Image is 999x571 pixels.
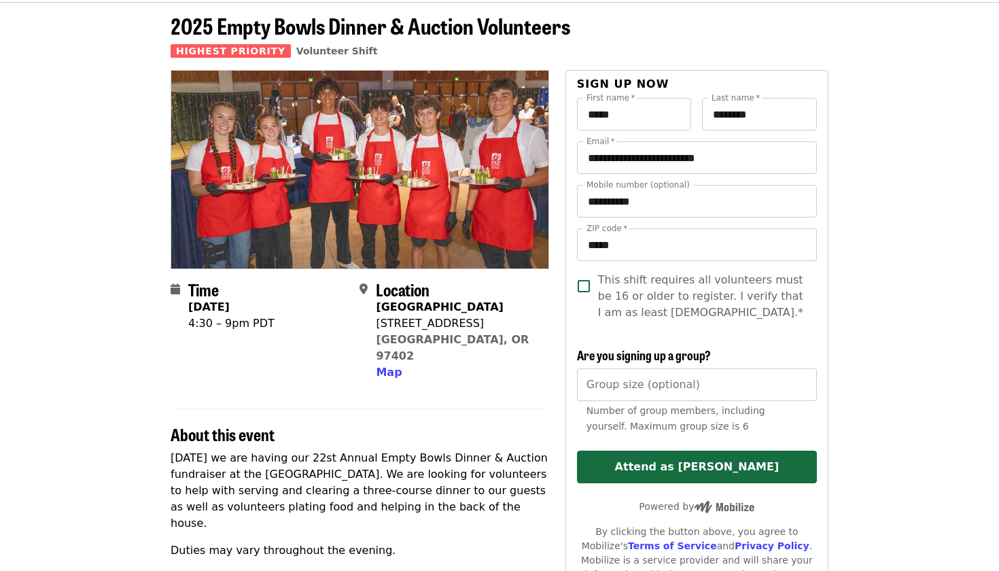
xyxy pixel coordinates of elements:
input: Email [577,141,817,174]
div: 4:30 – 9pm PDT [188,315,275,332]
input: First name [577,98,692,131]
a: Privacy Policy [735,540,809,551]
a: Volunteer Shift [296,46,378,56]
label: Last name [712,94,760,102]
input: [object Object] [577,368,817,401]
a: Terms of Service [628,540,717,551]
p: Duties may vary throughout the evening. [171,542,549,559]
span: Number of group members, including yourself. Maximum group size is 6 [586,405,765,432]
img: Powered by Mobilize [694,501,754,513]
label: Email [586,137,615,145]
button: Map [376,364,402,381]
span: Powered by [639,501,754,512]
strong: [DATE] [188,300,230,313]
i: calendar icon [171,283,180,296]
button: Attend as [PERSON_NAME] [577,451,817,483]
span: Time [188,277,219,301]
span: About this event [171,422,275,446]
span: Sign up now [577,77,669,90]
span: Highest Priority [171,44,291,58]
div: [STREET_ADDRESS] [376,315,538,332]
span: 2025 Empty Bowls Dinner & Auction Volunteers [171,10,570,41]
label: ZIP code [586,224,627,232]
a: [GEOGRAPHIC_DATA], OR 97402 [376,333,529,362]
p: [DATE] we are having our 22st Annual Empty Bowls Dinner & Auction fundraiser at the [GEOGRAPHIC_D... [171,450,549,532]
span: Map [376,366,402,379]
label: First name [586,94,635,102]
i: map-marker-alt icon [360,283,368,296]
strong: [GEOGRAPHIC_DATA] [376,300,503,313]
input: Mobile number (optional) [577,185,817,218]
label: Mobile number (optional) [586,181,690,189]
input: ZIP code [577,228,817,261]
img: 2025 Empty Bowls Dinner & Auction Volunteers organized by FOOD For Lane County [171,71,548,268]
input: Last name [702,98,817,131]
span: Are you signing up a group? [577,346,711,364]
span: This shift requires all volunteers must be 16 or older to register. I verify that I am as least [... [598,272,806,321]
span: Location [376,277,430,301]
